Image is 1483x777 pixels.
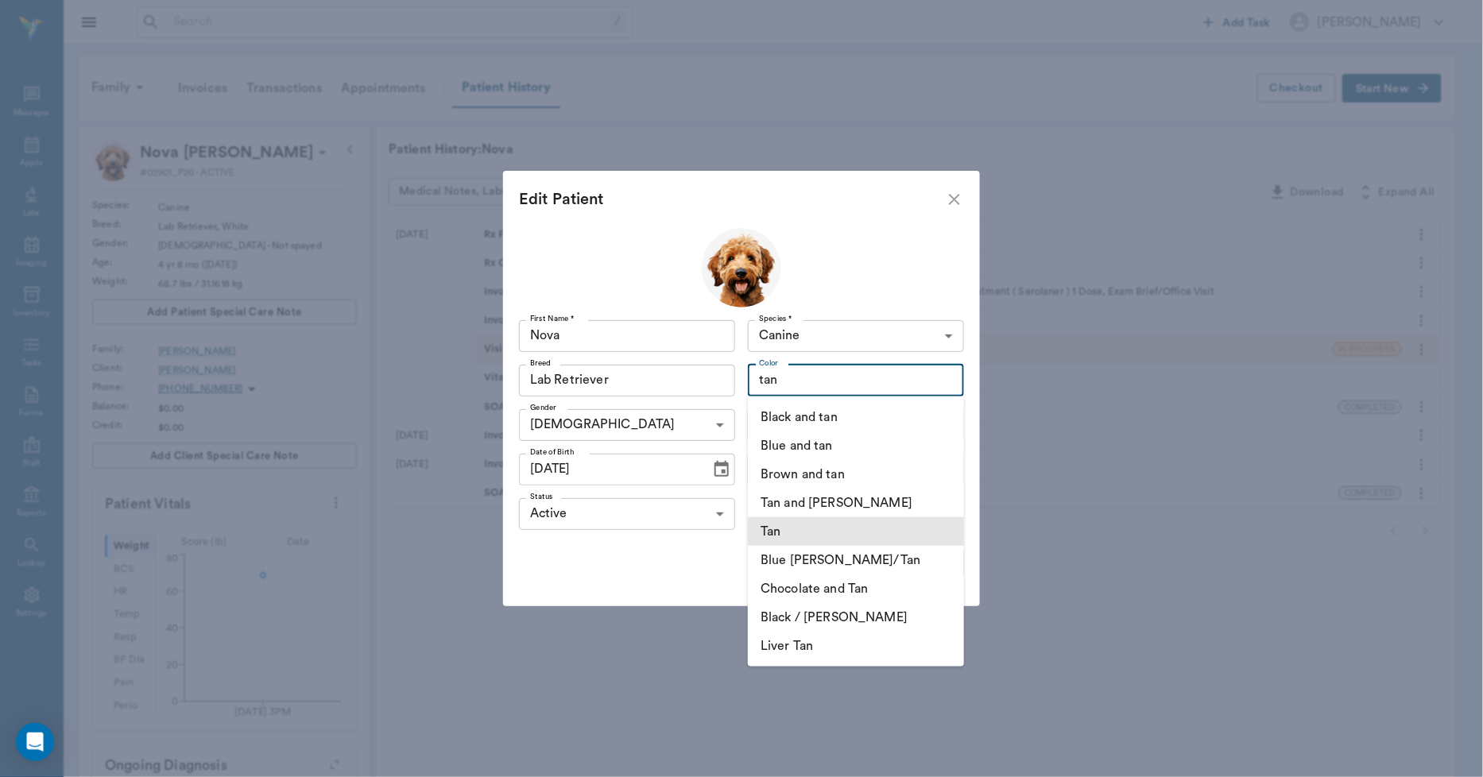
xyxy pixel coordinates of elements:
[748,574,964,603] li: Chocolate and Tan
[530,446,575,458] label: Date of Birth
[519,409,735,441] div: [DEMOGRAPHIC_DATA]
[748,460,964,489] li: Brown and tan
[748,403,964,431] li: Black and tan
[702,228,781,307] img: Profile Image
[748,517,964,546] li: Tan
[748,489,964,517] li: Tan and [PERSON_NAME]
[530,402,557,413] label: Gender
[748,632,964,660] li: Liver Tan
[945,190,964,209] button: close
[530,491,553,502] label: Status
[748,546,964,574] li: Blue [PERSON_NAME]/Tan
[748,603,964,632] li: Black / [PERSON_NAME]
[519,498,735,530] div: Active
[759,313,792,324] label: Species *
[748,431,964,460] li: Blue and tan
[530,313,575,324] label: First Name *
[748,320,964,352] div: Canine
[530,358,552,369] label: Breed
[706,454,738,485] button: Choose date, selected date is Jan 20, 2021
[519,454,699,485] input: MM/DD/YYYY
[16,723,54,761] div: Open Intercom Messenger
[519,187,945,212] div: Edit Patient
[759,358,778,369] label: Color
